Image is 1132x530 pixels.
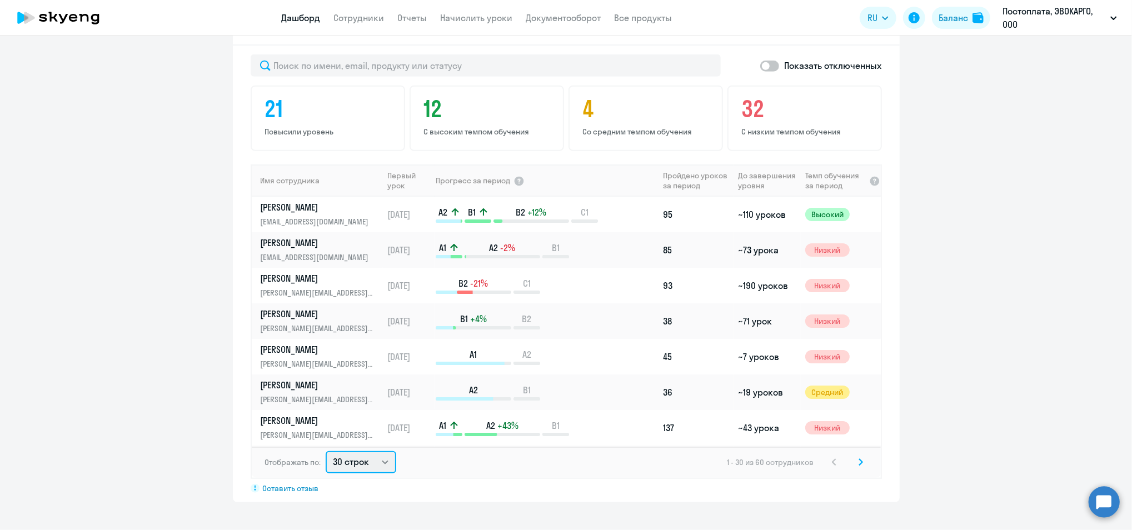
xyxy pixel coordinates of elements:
a: Сотрудники [334,12,385,23]
div: Баланс [939,11,968,24]
td: ~110 уроков [734,197,801,232]
a: [PERSON_NAME][PERSON_NAME][EMAIL_ADDRESS][DOMAIN_NAME] [261,379,382,406]
p: [EMAIL_ADDRESS][DOMAIN_NAME] [261,216,375,228]
span: -2% [500,242,515,254]
td: [DATE] [383,268,435,303]
span: A2 [438,206,447,218]
th: Имя сотрудника [252,164,383,197]
span: A2 [522,348,531,361]
td: [DATE] [383,339,435,374]
span: C1 [581,206,589,218]
td: [DATE] [383,303,435,339]
span: C1 [523,277,531,289]
span: A2 [469,384,478,396]
span: +4% [470,313,487,325]
img: balance [973,12,984,23]
a: [PERSON_NAME][PERSON_NAME][EMAIL_ADDRESS][DOMAIN_NAME] [261,414,382,441]
span: Низкий [805,421,850,434]
td: 93 [659,268,734,303]
p: [PERSON_NAME] [261,308,375,320]
td: [DATE] [383,197,435,232]
span: 1 - 30 из 60 сотрудников [727,457,814,467]
p: Со средним темпом обучения [583,127,712,137]
a: Все продукты [615,12,672,23]
p: С низким темпом обучения [742,127,871,137]
span: Оставить отзыв [263,483,319,493]
span: +43% [497,419,518,432]
td: 95 [659,197,734,232]
span: A1 [439,419,446,432]
span: A2 [486,419,495,432]
span: A1 [470,348,477,361]
span: B1 [523,384,531,396]
td: 85 [659,232,734,268]
p: [PERSON_NAME][EMAIL_ADDRESS][DOMAIN_NAME] [261,358,375,370]
p: [PERSON_NAME] [261,272,375,284]
p: [PERSON_NAME][EMAIL_ADDRESS][DOMAIN_NAME] [261,287,375,299]
p: Повысили уровень [265,127,394,137]
td: [DATE] [383,374,435,410]
a: [PERSON_NAME][PERSON_NAME][EMAIL_ADDRESS][DOMAIN_NAME] [261,308,382,334]
a: [PERSON_NAME][PERSON_NAME][EMAIL_ADDRESS][DOMAIN_NAME] [261,272,382,299]
button: Постоплата, ЭВОКАРГО, ООО [997,4,1123,31]
span: Высокий [805,208,850,221]
td: 137 [659,410,734,446]
td: 42 [659,446,734,481]
span: +12% [527,206,546,218]
a: Отчеты [398,12,427,23]
th: До завершения уровня [734,164,801,197]
span: B2 [522,313,531,325]
p: [PERSON_NAME] [261,414,375,427]
a: Документооборот [526,12,601,23]
span: RU [867,11,877,24]
span: Прогресс за период [436,176,510,186]
span: B2 [458,277,468,289]
p: С высоким темпом обучения [424,127,553,137]
span: B2 [516,206,525,218]
a: Дашборд [282,12,321,23]
span: B1 [468,206,476,218]
td: ~7 уроков [734,339,801,374]
td: [DATE] [383,232,435,268]
td: 36 [659,374,734,410]
h4: 21 [265,96,394,122]
span: A2 [489,242,498,254]
td: ~19 уроков [734,374,801,410]
span: Низкий [805,314,850,328]
a: Начислить уроки [441,12,513,23]
h4: 4 [583,96,712,122]
span: Низкий [805,243,850,257]
p: [PERSON_NAME] [261,237,375,249]
a: [PERSON_NAME][PERSON_NAME][EMAIL_ADDRESS][DOMAIN_NAME] [261,343,382,370]
button: RU [860,7,896,29]
h4: 12 [424,96,553,122]
button: Балансbalance [932,7,990,29]
th: Пройдено уроков за период [659,164,734,197]
span: B1 [552,419,560,432]
p: [PERSON_NAME] [261,379,375,391]
span: Темп обучения за период [805,171,865,191]
span: B1 [460,313,468,325]
td: 38 [659,303,734,339]
a: [PERSON_NAME][EMAIL_ADDRESS][DOMAIN_NAME] [261,237,382,263]
th: Первый урок [383,164,435,197]
td: ~21 урок [734,446,801,481]
p: [PERSON_NAME][EMAIL_ADDRESS][DOMAIN_NAME] [261,322,375,334]
span: Отображать по: [265,457,321,467]
td: ~71 урок [734,303,801,339]
td: ~43 урока [734,410,801,446]
p: [EMAIL_ADDRESS][DOMAIN_NAME] [261,251,375,263]
td: ~73 урока [734,232,801,268]
td: [DATE] [383,410,435,446]
span: Низкий [805,279,850,292]
td: 45 [659,339,734,374]
p: Показать отключенных [785,59,882,72]
p: Постоплата, ЭВОКАРГО, ООО [1003,4,1106,31]
p: [PERSON_NAME][EMAIL_ADDRESS][DOMAIN_NAME] [261,429,375,441]
td: ~190 уроков [734,268,801,303]
p: [PERSON_NAME] [261,343,375,356]
p: [PERSON_NAME][EMAIL_ADDRESS][DOMAIN_NAME] [261,393,375,406]
span: A1 [439,242,446,254]
a: [PERSON_NAME][EMAIL_ADDRESS][DOMAIN_NAME] [261,201,382,228]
